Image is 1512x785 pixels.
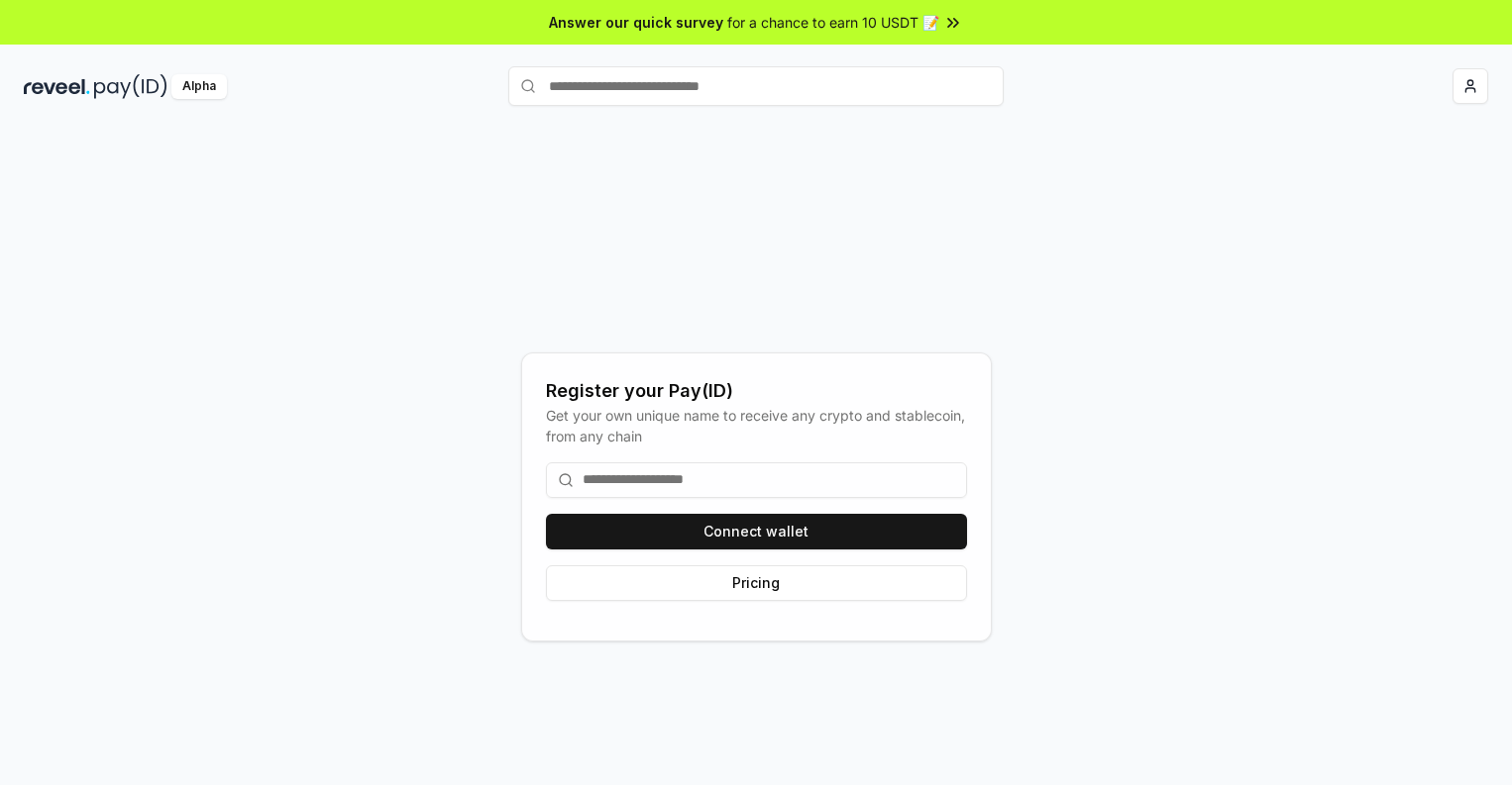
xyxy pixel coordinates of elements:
img: reveel_dark [24,74,90,99]
img: pay_id [94,74,167,99]
span: Answer our quick survey [549,12,723,33]
button: Pricing [546,565,967,601]
button: Connect wallet [546,514,967,549]
div: Alpha [171,74,227,99]
div: Get your own unique name to receive any crypto and stablecoin, from any chain [546,405,967,446]
span: for a chance to earn 10 USDT 📝 [727,12,939,33]
div: Register your Pay(ID) [546,377,967,405]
